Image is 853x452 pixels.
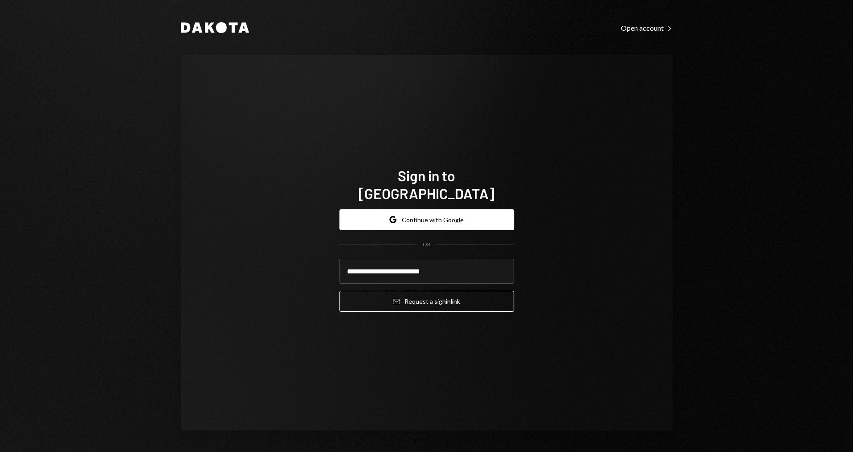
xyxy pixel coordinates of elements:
[339,167,514,202] h1: Sign in to [GEOGRAPHIC_DATA]
[339,291,514,312] button: Request a signinlink
[339,209,514,230] button: Continue with Google
[423,241,430,248] div: OR
[621,24,673,33] div: Open account
[621,23,673,33] a: Open account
